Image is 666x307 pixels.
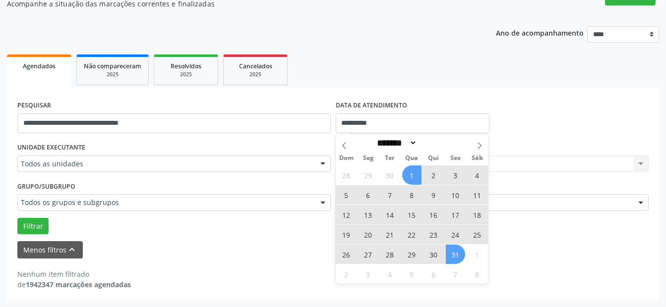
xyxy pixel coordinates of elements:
[231,71,280,78] div: 2025
[468,245,487,264] span: Novembro 1, 2025
[424,165,443,185] span: Outubro 2, 2025
[446,205,465,224] span: Outubro 17, 2025
[402,225,422,244] span: Outubro 22, 2025
[171,62,201,70] span: Resolvidos
[161,71,211,78] div: 2025
[424,205,443,224] span: Outubro 16, 2025
[468,225,487,244] span: Outubro 25, 2025
[17,279,131,290] div: de
[466,155,488,161] span: Sáb
[357,155,379,161] span: Seg
[496,26,584,39] p: Ano de acompanhamento
[424,245,443,264] span: Outubro 30, 2025
[379,155,401,161] span: Ter
[17,218,49,235] button: Filtrar
[374,138,418,148] select: Month
[380,205,400,224] span: Outubro 14, 2025
[17,140,85,155] label: UNIDADE EXECUTANTE
[336,98,407,113] label: DATA DE ATENDIMENTO
[359,264,378,284] span: Novembro 3, 2025
[380,185,400,205] span: Outubro 7, 2025
[337,185,356,205] span: Outubro 5, 2025
[359,205,378,224] span: Outubro 13, 2025
[446,225,465,244] span: Outubro 24, 2025
[402,205,422,224] span: Outubro 15, 2025
[26,280,131,289] strong: 1942347 marcações agendadas
[423,155,444,161] span: Qui
[337,264,356,284] span: Novembro 2, 2025
[337,165,356,185] span: Setembro 28, 2025
[84,62,141,70] span: Não compareceram
[17,98,51,113] label: PESQUISAR
[446,185,465,205] span: Outubro 10, 2025
[336,155,358,161] span: Dom
[401,155,423,161] span: Qua
[359,225,378,244] span: Outubro 20, 2025
[359,245,378,264] span: Outubro 27, 2025
[468,185,487,205] span: Outubro 11, 2025
[84,71,141,78] div: 2025
[337,245,356,264] span: Outubro 26, 2025
[17,179,75,194] label: Grupo/Subgrupo
[446,245,465,264] span: Outubro 31, 2025
[468,264,487,284] span: Novembro 8, 2025
[359,165,378,185] span: Setembro 29, 2025
[446,264,465,284] span: Novembro 7, 2025
[23,62,56,70] span: Agendados
[380,165,400,185] span: Setembro 30, 2025
[424,225,443,244] span: Outubro 23, 2025
[66,244,77,255] i: keyboard_arrow_up
[380,245,400,264] span: Outubro 28, 2025
[337,225,356,244] span: Outubro 19, 2025
[402,245,422,264] span: Outubro 29, 2025
[468,165,487,185] span: Outubro 4, 2025
[402,165,422,185] span: Outubro 1, 2025
[380,264,400,284] span: Novembro 4, 2025
[359,185,378,205] span: Outubro 6, 2025
[17,241,83,258] button: Menos filtroskeyboard_arrow_up
[424,264,443,284] span: Novembro 6, 2025
[380,225,400,244] span: Outubro 21, 2025
[337,205,356,224] span: Outubro 12, 2025
[417,138,450,148] input: Year
[402,264,422,284] span: Novembro 5, 2025
[21,159,310,169] span: Todos as unidades
[468,205,487,224] span: Outubro 18, 2025
[402,185,422,205] span: Outubro 8, 2025
[21,198,310,207] span: Todos os grupos e subgrupos
[239,62,272,70] span: Cancelados
[446,165,465,185] span: Outubro 3, 2025
[424,185,443,205] span: Outubro 9, 2025
[17,269,131,279] div: Nenhum item filtrado
[444,155,466,161] span: Sex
